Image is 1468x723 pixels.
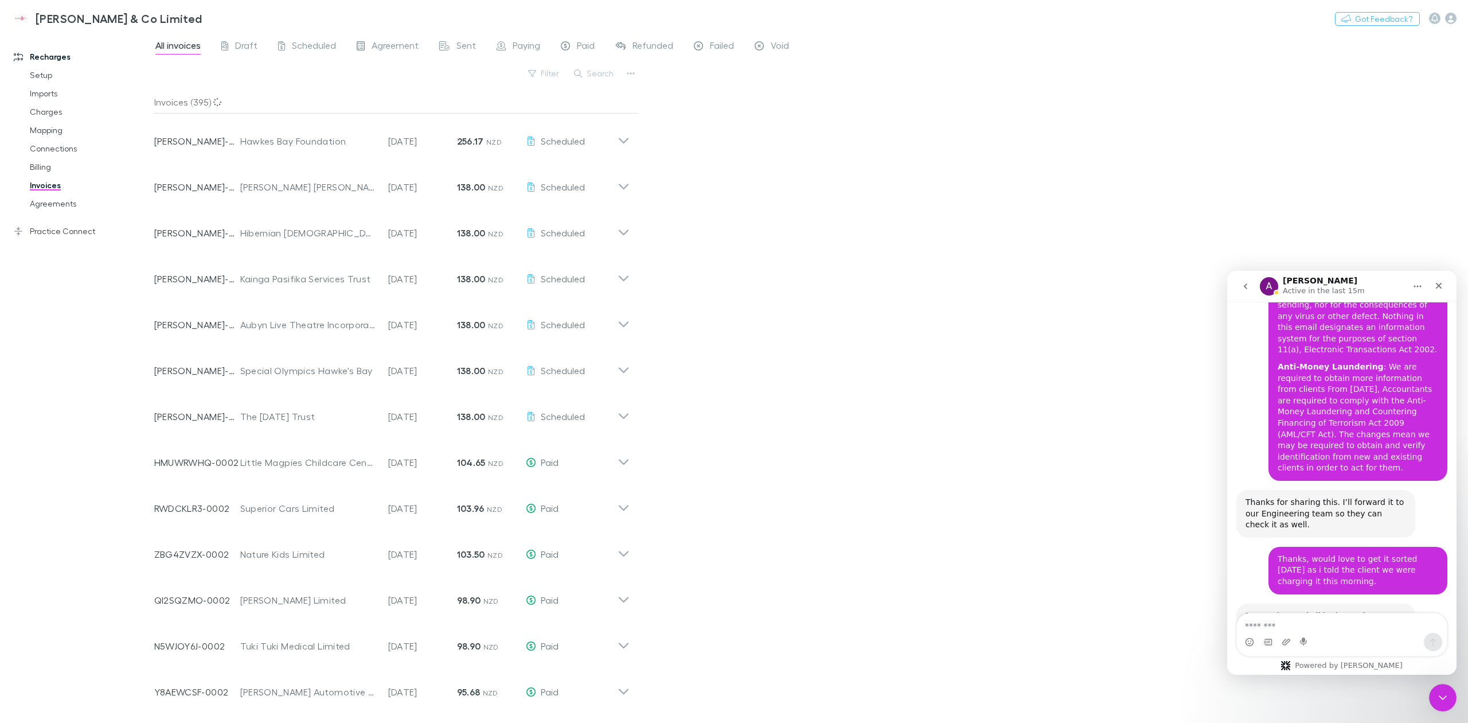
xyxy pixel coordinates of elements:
div: [PERSON_NAME]-0097Special Olympics Hawke's Bay[DATE]138.00 NZDScheduled [145,343,639,389]
span: Paid [577,40,595,55]
a: [PERSON_NAME] & Co Limited [5,5,209,32]
strong: 103.96 [457,503,485,514]
div: Nature Kids Limited [240,547,377,561]
p: [DATE] [388,502,457,515]
span: NZD [488,321,503,330]
strong: 103.50 [457,549,485,560]
span: NZD [483,597,499,605]
p: [DATE] [388,593,457,607]
p: Y8AEWCSF-0002 [154,685,240,699]
a: Charges [18,103,163,121]
strong: 98.90 [457,640,481,652]
div: Hawkes Bay Foundation [240,134,377,148]
div: [PERSON_NAME]-0032Aubyn Live Theatre Incorporated[DATE]138.00 NZDScheduled [145,297,639,343]
strong: 138.00 [457,273,486,285]
span: Refunded [633,40,673,55]
button: Search [568,67,620,80]
p: [DATE] [388,318,457,332]
div: [PERSON_NAME]-0008Kainga Pasifika Services Trust[DATE]138.00 NZDScheduled [145,251,639,297]
div: Tuki Tuki Medical Limited [240,639,377,653]
a: Recharges [2,48,163,66]
p: [PERSON_NAME]-0095 [154,134,240,148]
p: [DATE] [388,134,457,148]
strong: 138.00 [457,411,486,422]
div: QI2SQZMO-0002[PERSON_NAME] Limited[DATE]98.90 NZDPaid [145,573,639,619]
div: RWDCKLR3-0002Superior Cars Limited[DATE]103.96 NZDPaid [145,481,639,527]
div: Superior Cars Limited [240,502,377,515]
span: NZD [483,689,498,697]
span: Paid [541,686,559,697]
strong: 98.90 [457,594,481,606]
p: [DATE] [388,272,457,286]
a: Practice Connect [2,222,163,240]
strong: 138.00 [457,227,486,239]
a: Agreements [18,195,163,213]
iframe: Intercom live chat [1227,271,1457,675]
span: Paid [541,594,559,605]
p: [DATE] [388,410,457,423]
span: Paying [513,40,540,55]
div: [PERSON_NAME]-0052Hibernian [DEMOGRAPHIC_DATA] Benefit Society Branch 172[DATE]138.00 NZDScheduled [145,205,639,251]
span: Scheduled [292,40,336,55]
p: [DATE] [388,226,457,240]
p: [PERSON_NAME]-0032 [154,318,240,332]
span: Paid [541,503,559,514]
strong: 256.17 [457,135,484,147]
span: NZD [488,459,503,468]
span: Scheduled [541,411,585,422]
div: [PERSON_NAME]-0106[PERSON_NAME] [PERSON_NAME][DATE]138.00 NZDScheduled [145,160,639,205]
span: Agreement [372,40,419,55]
div: Y8AEWCSF-0002[PERSON_NAME] Automotive Limited[DATE]95.68 NZDPaid [145,664,639,710]
span: Scheduled [541,365,585,376]
span: Scheduled [541,319,585,330]
span: NZD [488,275,503,284]
span: Void [771,40,789,55]
p: [DATE] [388,685,457,699]
span: NZD [488,184,503,192]
span: Scheduled [541,273,585,284]
p: QI2SQZMO-0002 [154,593,240,607]
p: HMUWRWHQ-0002 [154,456,240,469]
p: [PERSON_NAME]-0106 [154,180,240,194]
p: [PERSON_NAME]-0008 [154,272,240,286]
strong: 138.00 [457,181,486,193]
span: All invoices [155,40,201,55]
a: Setup [18,66,163,84]
p: [DATE] [388,456,457,469]
div: HMUWRWHQ-0002Little Magpies Childcare Centre Little Magpies Childcare Services Limited[DATE]104.6... [145,435,639,481]
div: Kainga Pasifika Services Trust [240,272,377,286]
h3: [PERSON_NAME] & Co Limited [36,11,202,25]
a: Mapping [18,121,163,139]
p: [DATE] [388,180,457,194]
p: [DATE] [388,364,457,378]
span: Sent [456,40,476,55]
a: Billing [18,158,163,176]
span: Draft [235,40,257,55]
div: ZBG4ZVZX-0002Nature Kids Limited[DATE]103.50 NZDPaid [145,527,639,573]
span: Paid [541,549,559,559]
p: [DATE] [388,639,457,653]
span: NZD [488,367,503,376]
div: [PERSON_NAME]-0095Hawkes Bay Foundation[DATE]256.17 NZDScheduled [145,114,639,160]
div: [PERSON_NAME] [PERSON_NAME] [240,180,377,194]
p: RWDCKLR3-0002 [154,502,240,515]
span: NZD [488,230,503,238]
p: N5WJOY6J-0002 [154,639,240,653]
a: Invoices [18,176,163,195]
p: [PERSON_NAME]-0054 [154,410,240,423]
